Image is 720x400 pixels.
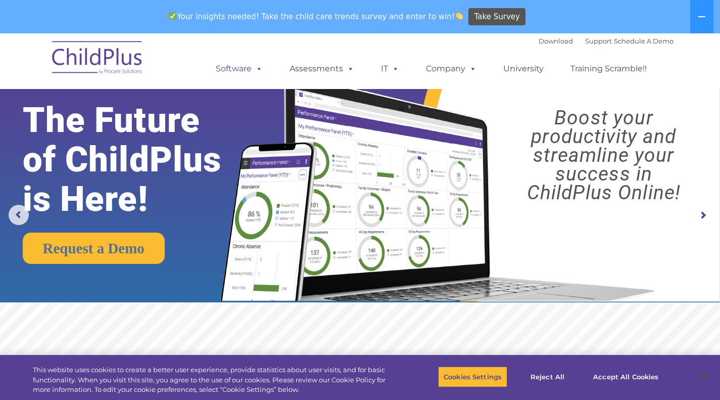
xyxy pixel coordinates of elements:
[497,109,711,202] rs-layer: Boost your productivity and streamline your success in ChildPlus Online!
[516,366,579,387] button: Reject All
[614,37,674,45] a: Schedule A Demo
[539,37,674,45] font: |
[47,34,148,84] img: ChildPlus by Procare Solutions
[455,12,463,20] img: 👏
[169,12,176,20] img: ✅
[206,59,273,79] a: Software
[279,59,364,79] a: Assessments
[585,37,612,45] a: Support
[539,37,573,45] a: Download
[438,366,507,387] button: Cookies Settings
[23,233,165,264] a: Request a Demo
[165,7,467,26] span: Your insights needed! Take the child care trends survey and enter to win!
[474,8,520,26] span: Take Survey
[493,59,554,79] a: University
[371,59,409,79] a: IT
[23,101,253,219] rs-layer: The Future of ChildPlus is Here!
[468,8,525,26] a: Take Survey
[33,365,396,395] div: This website uses cookies to create a better user experience, provide statistics about user visit...
[693,366,715,388] button: Close
[588,366,664,387] button: Accept All Cookies
[416,59,487,79] a: Company
[560,59,657,79] a: Training Scramble!!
